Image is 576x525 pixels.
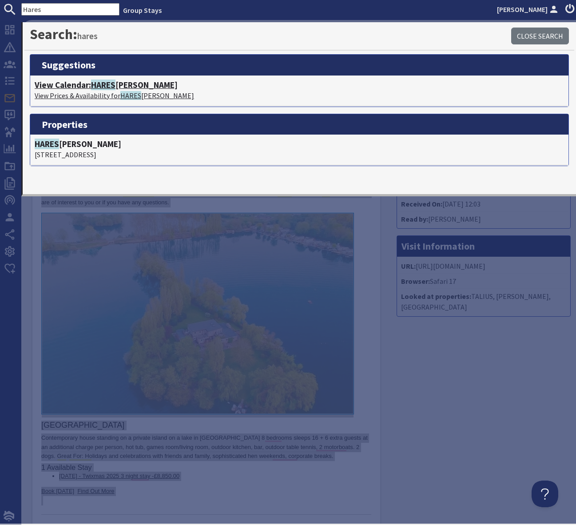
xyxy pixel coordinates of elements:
[77,31,98,41] small: hares
[35,149,564,160] p: [STREET_ADDRESS]
[30,55,568,75] h3: suggestions
[399,259,568,274] li: [URL][DOMAIN_NAME]
[511,28,569,44] a: Close Search
[35,139,564,149] h4: [PERSON_NAME]
[397,236,570,256] h3: Visit Information
[9,269,339,296] p: Contemporary house standing on a private island on a lake in [GEOGRAPHIC_DATA] 8 bedrooms sleeps ...
[401,262,416,270] strong: URL:
[4,511,14,521] img: staytech_i_w-64f4e8e9ee0a9c174fd5317b4b171b261742d2d393467e5bdba4413f4f884c10.svg
[35,80,564,101] a: View Calendar:HARES[PERSON_NAME]View Prices & Availability forHARES[PERSON_NAME]
[399,289,568,314] li: TALIUS, [PERSON_NAME], [GEOGRAPHIC_DATA]
[121,308,147,314] span: £8,850.00
[399,197,568,212] li: [DATE] 12:03
[9,323,42,330] a: Book [DATE]
[401,215,428,223] strong: Read by:
[91,80,115,90] span: HARES
[120,91,141,100] span: HARES
[123,6,162,15] a: Group Stays
[27,308,147,314] a: [DATE] - Twixmas 2025 3 night stay -£8,850.00
[35,139,59,149] span: HARES
[35,90,564,101] p: View Prices & Availability for [PERSON_NAME]
[9,48,321,249] img: open-uri20250904-22-nsho0j.wide_content.
[497,4,560,15] a: [PERSON_NAME]
[9,9,339,18] p: Dear [PERSON_NAME],
[399,212,568,226] li: [PERSON_NAME]
[9,24,339,43] p: Thank you for your enquiry. I've put together a list of properties that are available around the ...
[30,26,511,43] h1: Search:
[399,274,568,289] li: Safari 17
[30,114,568,135] h3: properties
[401,199,442,208] strong: Received On:
[532,481,558,507] iframe: Toggle Customer Support
[35,80,564,90] h4: View Calendar: [PERSON_NAME]
[9,256,339,266] h3: [GEOGRAPHIC_DATA]
[35,139,564,160] a: HARES[PERSON_NAME][STREET_ADDRESS]
[45,323,82,330] a: Find Out More
[401,277,430,286] strong: Browser:
[401,292,471,301] strong: Looked at properties:
[21,3,119,16] input: SEARCH
[9,298,339,307] h4: 1 Available Stay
